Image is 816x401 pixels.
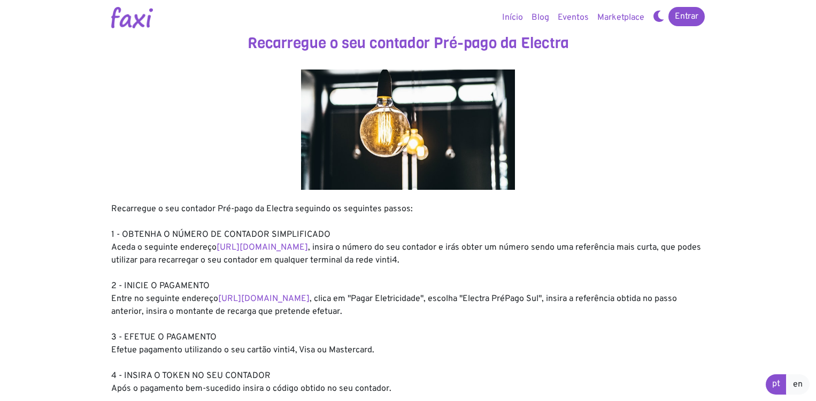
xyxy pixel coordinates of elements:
h3: Recarregue o seu contador Pré-pago da Electra [111,34,705,52]
a: pt [766,374,787,395]
a: Eventos [553,7,593,28]
a: [URL][DOMAIN_NAME] [217,242,308,253]
img: Logotipo Faxi Online [111,7,153,28]
a: en [786,374,810,395]
img: energy.jpg [301,70,515,190]
div: Recarregue o seu contador Pré-pago da Electra seguindo os seguintes passos: 1 - OBTENHA O NÚMERO ... [111,203,705,395]
a: [URL][DOMAIN_NAME] [218,294,310,304]
a: Marketplace [593,7,649,28]
a: Início [498,7,527,28]
a: Entrar [668,7,705,26]
a: Blog [527,7,553,28]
